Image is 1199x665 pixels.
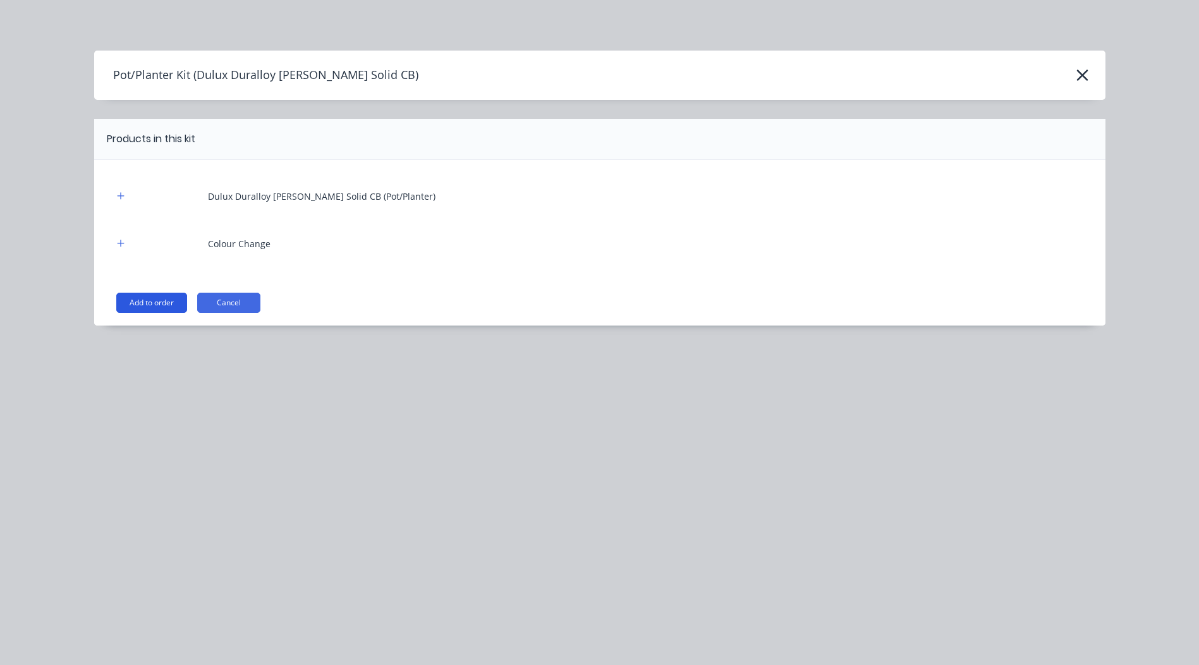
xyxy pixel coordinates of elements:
div: Products in this kit [107,131,195,147]
button: Cancel [197,293,260,313]
button: Add to order [116,293,187,313]
div: Colour Change [208,237,271,250]
h4: Pot/Planter Kit (Dulux Duralloy [PERSON_NAME] Solid CB) [94,63,418,87]
div: Dulux Duralloy [PERSON_NAME] Solid CB (Pot/Planter) [208,190,435,203]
